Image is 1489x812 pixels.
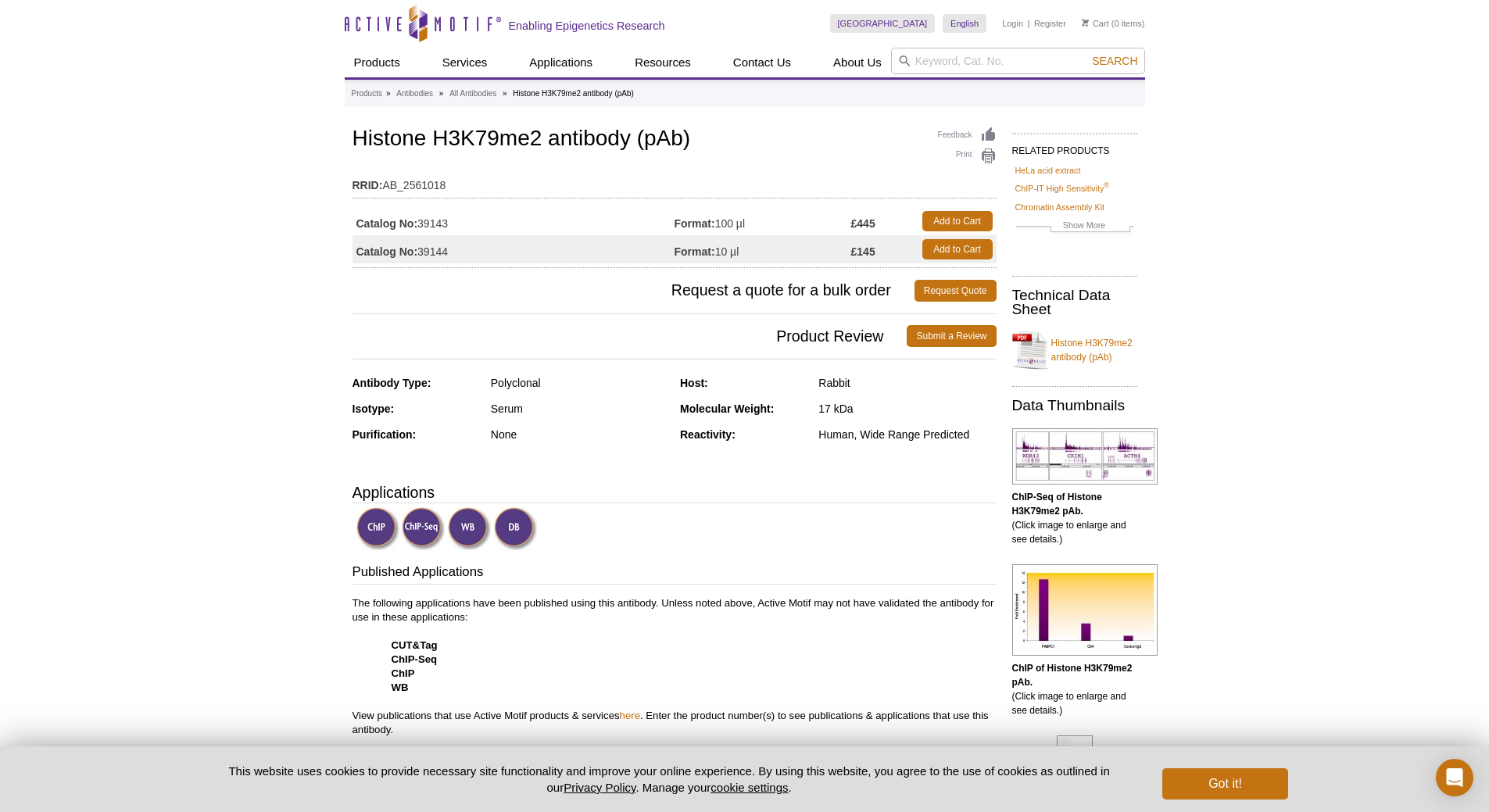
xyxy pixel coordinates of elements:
[1012,490,1137,546] p: (Click image to enlarge and see details.)
[433,48,497,77] a: Services
[851,245,875,259] strong: £145
[202,763,1137,796] p: This website uses cookies to provide necessary site functionality and improve your online experie...
[491,427,668,442] div: None
[818,376,996,390] div: Rabbit
[1092,55,1137,67] span: Search
[1012,564,1158,656] img: Histone H3K79me2 antibody (pAb) tested by ChIP.
[353,563,997,585] h3: Published Applications
[392,681,409,693] strong: WB
[439,89,444,98] li: »
[491,376,668,390] div: Polyclonal
[680,377,708,389] strong: Host:
[1087,54,1142,68] button: Search
[345,48,410,77] a: Products
[1082,14,1145,33] li: (0 items)
[830,14,936,33] a: [GEOGRAPHIC_DATA]
[1012,492,1102,517] b: ChIP-Seq of Histone H3K79me2 pAb.
[818,427,996,442] div: Human, Wide Range Predicted
[353,280,915,302] span: Request a quote for a bulk order
[356,507,399,550] img: ChIP Validated
[1012,288,1137,317] h2: Technical Data Sheet
[396,87,433,101] a: Antibodies
[1015,163,1081,177] a: HeLa acid extract
[353,402,395,415] strong: Isotype:
[675,207,851,235] td: 100 µl
[513,89,634,98] li: Histone H3K79me2 antibody (pAb)
[1012,399,1137,413] h2: Data Thumbnails
[353,325,907,347] span: Product Review
[891,48,1145,74] input: Keyword, Cat. No.
[625,48,700,77] a: Resources
[1002,18,1023,29] a: Login
[392,653,438,665] strong: ChIP-Seq
[824,48,891,77] a: About Us
[356,245,418,259] strong: Catalog No:
[938,127,997,144] a: Feedback
[353,169,997,194] td: AB_2561018
[386,89,391,98] li: »
[675,235,851,263] td: 10 µl
[353,428,417,441] strong: Purification:
[509,19,665,33] h2: Enabling Epigenetics Research
[1104,182,1109,190] sup: ®
[675,245,715,259] strong: Format:
[392,639,438,651] strong: CUT&Tag
[1015,200,1105,214] a: Chromatin Assembly Kit
[620,710,640,721] a: here
[1082,19,1089,27] img: Your Cart
[724,48,800,77] a: Contact Us
[1028,14,1030,33] li: |
[1012,133,1137,161] h2: RELATED PRODUCTS
[1012,661,1137,717] p: (Click image to enlarge and see details.)
[353,207,675,235] td: 39143
[818,402,996,416] div: 17 kDa
[1034,18,1066,29] a: Register
[680,428,736,441] strong: Reactivity:
[1015,218,1134,236] a: Show More
[356,216,418,231] strong: Catalog No:
[564,781,635,794] a: Privacy Policy
[402,507,445,550] img: ChIP-Seq Validated
[353,235,675,263] td: 39144
[1015,181,1109,195] a: ChIP-IT High Sensitivity®
[907,325,996,347] a: Submit a Review
[352,87,382,101] a: Products
[1082,18,1109,29] a: Cart
[491,402,668,416] div: Serum
[1012,663,1133,688] b: ChIP of Histone H3K79me2 pAb.
[680,402,774,415] strong: Molecular Weight:
[943,14,986,33] a: English
[1012,428,1158,485] img: Histone H3K79me2 antibody (pAb) tested by ChIP-Seq.
[353,481,997,504] h3: Applications
[915,280,997,302] a: Request Quote
[520,48,602,77] a: Applications
[448,507,491,550] img: Western Blot Validated
[938,148,997,165] a: Print
[1162,768,1287,799] button: Got it!
[392,667,415,679] strong: ChIP
[922,211,993,231] a: Add to Cart
[353,127,997,153] h1: Histone H3K79me2 antibody (pAb)
[710,781,788,794] button: cookie settings
[922,239,993,259] a: Add to Cart
[449,87,496,101] a: All Antibodies
[353,596,997,737] p: The following applications have been published using this antibody. Unless noted above, Active Mo...
[851,216,875,231] strong: £445
[675,216,715,231] strong: Format:
[1012,327,1137,374] a: Histone H3K79me2 antibody (pAb)
[1436,759,1473,796] div: Open Intercom Messenger
[494,507,537,550] img: Dot Blot Validated
[503,89,507,98] li: »
[353,377,431,389] strong: Antibody Type:
[353,178,383,192] strong: RRID:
